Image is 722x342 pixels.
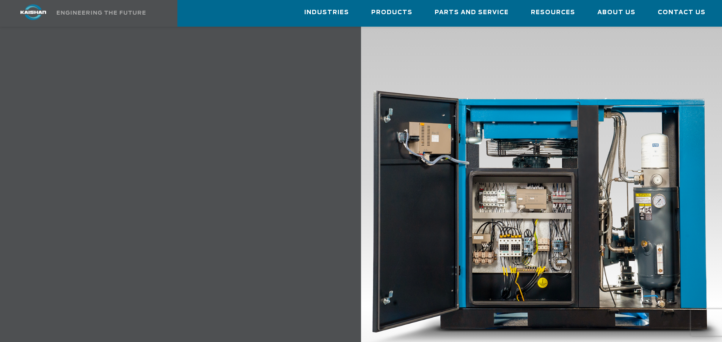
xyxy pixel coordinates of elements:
[37,212,46,224] span: —
[371,8,412,18] span: Products
[371,0,412,24] a: Products
[435,0,509,24] a: Parts and Service
[597,0,636,24] a: About Us
[531,8,575,18] span: Resources
[37,312,46,324] span: —
[37,269,45,281] span: —
[658,0,706,24] a: Contact Us
[37,255,46,267] span: —
[435,8,509,18] span: Parts and Service
[658,8,706,18] span: Contact Us
[37,198,46,210] span: —
[37,298,46,310] span: —
[37,283,46,295] span: —
[304,8,349,18] span: Industries
[146,84,260,107] span: performance
[37,84,260,151] span: Drive-driven that’s rivaled by many, unmatched by any.
[531,0,575,24] a: Resources
[37,169,339,325] p: Heavy duty intake filters Stainless steel control tubing Digital control panels Direct drive (no ...
[597,8,636,18] span: About Us
[37,170,335,196] span: Our current KRSD single-stage air compressor models have features such as:
[37,241,46,253] span: —
[57,11,145,15] img: Engineering the future
[304,0,349,24] a: Industries
[37,227,46,239] span: —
